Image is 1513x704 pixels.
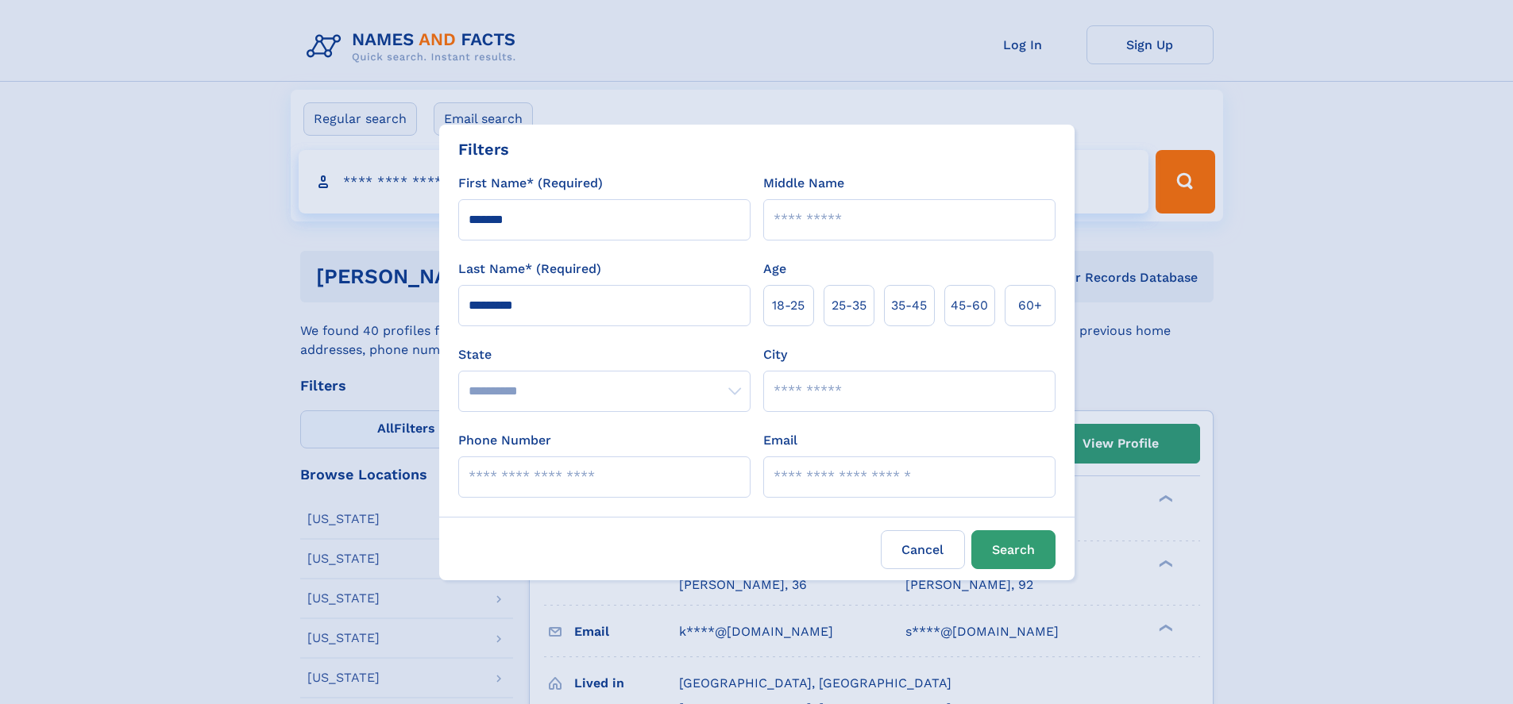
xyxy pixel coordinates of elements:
[971,530,1056,569] button: Search
[881,530,965,569] label: Cancel
[763,345,787,364] label: City
[951,296,988,315] span: 45‑60
[458,260,601,279] label: Last Name* (Required)
[458,174,603,193] label: First Name* (Required)
[763,260,786,279] label: Age
[458,137,509,161] div: Filters
[891,296,927,315] span: 35‑45
[763,174,844,193] label: Middle Name
[832,296,867,315] span: 25‑35
[1018,296,1042,315] span: 60+
[458,345,751,364] label: State
[458,431,551,450] label: Phone Number
[763,431,797,450] label: Email
[772,296,805,315] span: 18‑25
